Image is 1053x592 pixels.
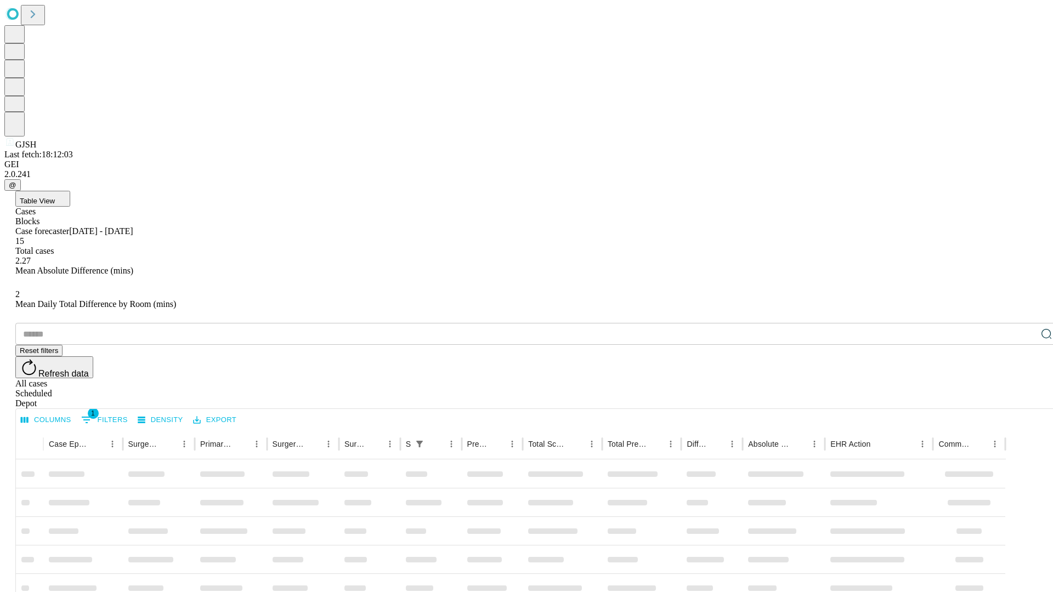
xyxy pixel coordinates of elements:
button: Menu [177,436,192,452]
span: Last fetch: 18:12:03 [4,150,73,159]
button: Menu [584,436,599,452]
div: Scheduled In Room Duration [406,440,411,448]
button: Sort [972,436,987,452]
span: Refresh data [38,369,89,378]
button: Sort [648,436,663,452]
button: Menu [807,436,822,452]
span: [DATE] - [DATE] [69,226,133,236]
span: @ [9,181,16,189]
button: Menu [915,436,930,452]
span: GJSH [15,140,36,149]
button: Sort [569,436,584,452]
button: @ [4,179,21,191]
div: Comments [938,440,970,448]
div: GEI [4,160,1049,169]
div: Primary Service [200,440,232,448]
button: Menu [382,436,398,452]
button: Sort [489,436,505,452]
div: Surgeon Name [128,440,160,448]
button: Menu [987,436,1003,452]
button: Menu [663,436,678,452]
button: Sort [367,436,382,452]
button: Sort [709,436,724,452]
button: Sort [89,436,105,452]
button: Density [135,412,186,429]
span: 15 [15,236,24,246]
div: 1 active filter [412,436,427,452]
div: EHR Action [830,440,870,448]
span: Total cases [15,246,54,255]
div: Surgery Name [273,440,304,448]
button: Menu [105,436,120,452]
span: 2.27 [15,256,31,265]
span: Table View [20,197,55,205]
button: Sort [161,436,177,452]
div: Absolute Difference [748,440,790,448]
button: Sort [871,436,887,452]
button: Sort [791,436,807,452]
button: Select columns [18,412,74,429]
span: Mean Absolute Difference (mins) [15,266,133,275]
button: Show filters [78,411,131,429]
button: Sort [234,436,249,452]
button: Show filters [412,436,427,452]
button: Menu [724,436,740,452]
button: Sort [428,436,444,452]
button: Menu [505,436,520,452]
div: Predicted In Room Duration [467,440,489,448]
button: Menu [249,436,264,452]
button: Reset filters [15,345,63,356]
button: Refresh data [15,356,93,378]
span: Reset filters [20,346,58,355]
button: Sort [305,436,321,452]
span: 2 [15,289,20,299]
button: Export [190,412,239,429]
span: Case forecaster [15,226,69,236]
span: Mean Daily Total Difference by Room (mins) [15,299,176,309]
div: Difference [687,440,708,448]
button: Table View [15,191,70,207]
div: Case Epic Id [49,440,88,448]
button: Menu [321,436,336,452]
button: Menu [444,436,459,452]
div: Surgery Date [344,440,366,448]
div: 2.0.241 [4,169,1049,179]
div: Total Scheduled Duration [528,440,568,448]
span: 1 [88,408,99,419]
div: Total Predicted Duration [608,440,647,448]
